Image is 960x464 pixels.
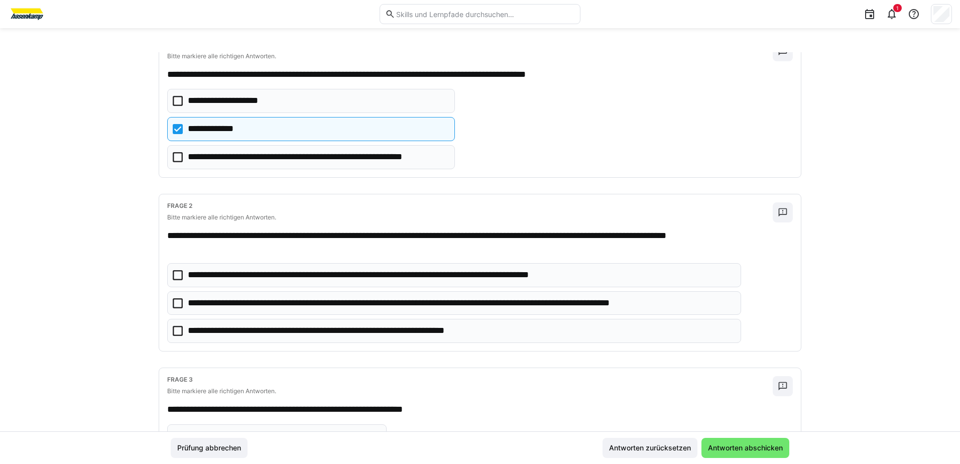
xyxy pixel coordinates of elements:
button: Antworten zurücksetzen [603,438,697,458]
input: Skills und Lernpfade durchsuchen… [395,10,575,19]
button: Antworten abschicken [701,438,789,458]
span: 1 [896,5,899,11]
span: Prüfung abbrechen [176,443,243,453]
p: Bitte markiere alle richtigen Antworten. [167,213,773,221]
span: Antworten abschicken [706,443,784,453]
p: Bitte markiere alle richtigen Antworten. [167,387,773,395]
p: Bitte markiere alle richtigen Antworten. [167,52,773,60]
h4: Frage 2 [167,202,773,209]
h4: Frage 3 [167,376,773,383]
button: Prüfung abbrechen [171,438,248,458]
span: Antworten zurücksetzen [608,443,692,453]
